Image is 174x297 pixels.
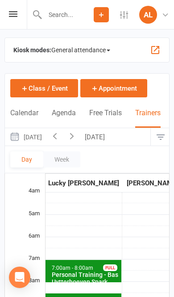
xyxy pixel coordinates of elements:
[139,6,157,24] div: AL
[5,255,45,277] div: 7am
[80,79,147,97] button: Appointment
[80,128,112,146] button: [DATE]
[42,8,94,21] input: Search...
[10,109,38,128] button: Calendar
[51,271,120,285] div: Personal Training - Bas Uytterhoeven Spark
[10,151,43,167] button: Day
[13,46,51,54] strong: Kiosk modes:
[46,178,121,188] div: Lucky [PERSON_NAME]
[10,79,78,97] button: Class / Event
[5,210,45,232] div: 5am
[5,187,45,209] div: 4am
[5,128,46,146] button: [DATE]
[5,232,45,255] div: 6am
[51,265,94,271] span: 7:00am - 8:00am
[103,264,117,271] div: FULL
[43,151,80,167] button: Week
[52,109,76,128] button: Agenda
[51,43,110,57] span: General attendance
[9,267,30,288] div: Open Intercom Messenger
[89,109,122,128] button: Free Trials
[135,109,161,128] button: Trainers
